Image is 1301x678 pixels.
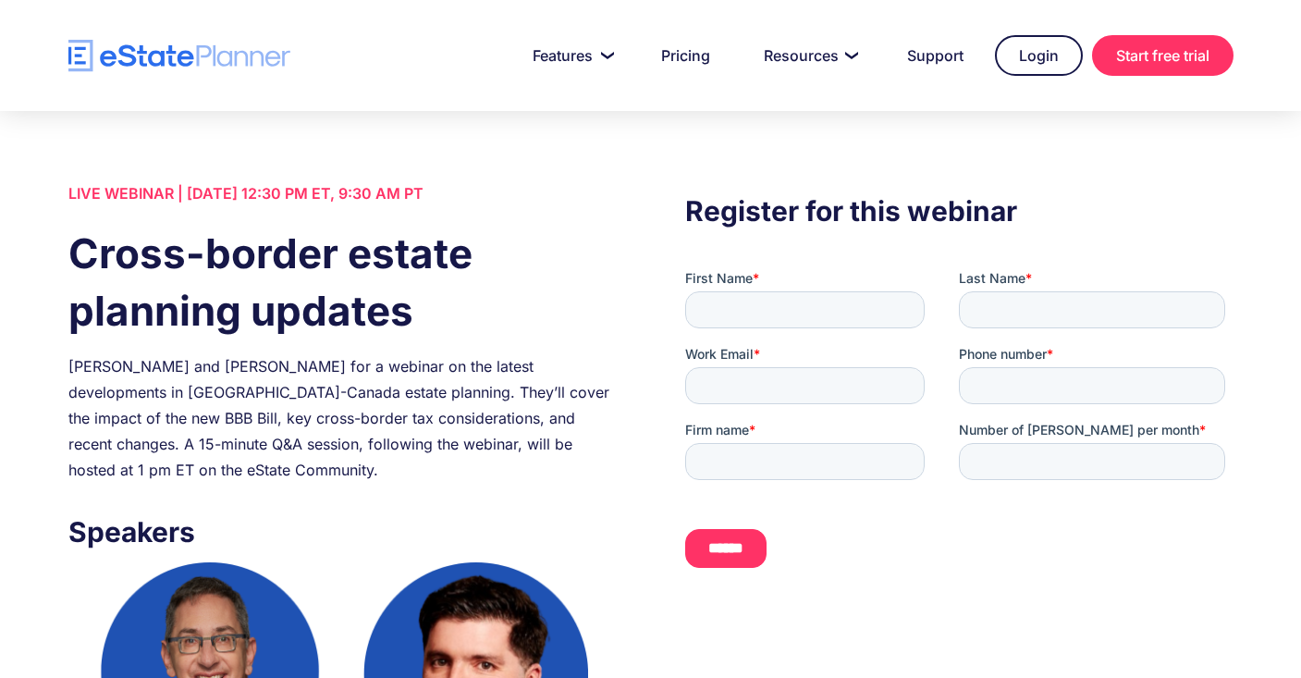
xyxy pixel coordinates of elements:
[68,511,616,553] h3: Speakers
[885,37,986,74] a: Support
[510,37,630,74] a: Features
[685,269,1233,584] iframe: Form 0
[742,37,876,74] a: Resources
[685,190,1233,232] h3: Register for this webinar
[68,40,290,72] a: home
[639,37,732,74] a: Pricing
[1092,35,1233,76] a: Start free trial
[68,180,616,206] div: LIVE WEBINAR | [DATE] 12:30 PM ET, 9:30 AM PT
[995,35,1083,76] a: Login
[68,353,616,483] div: [PERSON_NAME] and [PERSON_NAME] for a webinar on the latest developments in [GEOGRAPHIC_DATA]-Can...
[68,225,616,339] h1: Cross-border estate planning updates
